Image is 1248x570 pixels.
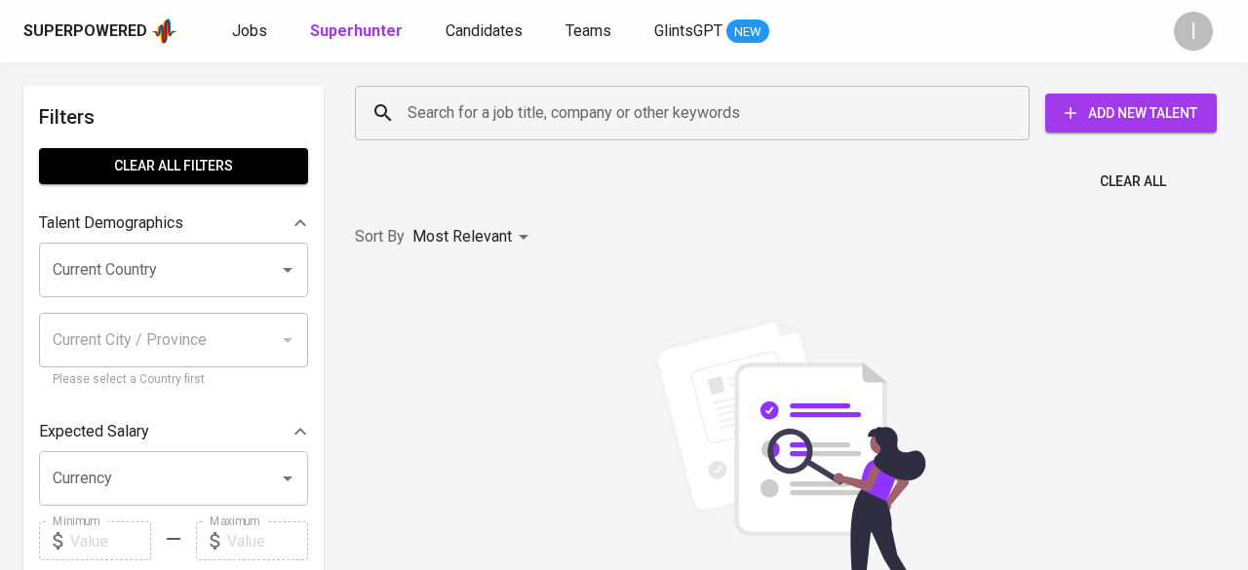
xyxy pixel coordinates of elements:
a: Jobs [232,19,271,44]
a: Superhunter [310,19,407,44]
p: Sort By [355,225,405,248]
input: Value [70,521,151,560]
input: Value [227,521,308,560]
h6: Filters [39,101,308,133]
span: Teams [565,21,611,40]
img: app logo [151,17,177,46]
b: Superhunter [310,21,403,40]
div: Expected Salary [39,412,308,451]
button: Open [274,256,301,284]
span: Clear All [1100,170,1166,194]
button: Open [274,465,301,492]
p: Expected Salary [39,420,149,443]
span: Candidates [446,21,523,40]
div: Talent Demographics [39,204,308,243]
span: NEW [726,22,769,42]
button: Clear All filters [39,148,308,184]
span: Clear All filters [55,154,292,178]
a: Candidates [446,19,526,44]
a: Superpoweredapp logo [23,17,177,46]
p: Please select a Country first [53,370,294,390]
button: Add New Talent [1045,94,1217,133]
a: Teams [565,19,615,44]
p: Most Relevant [412,225,512,248]
button: Clear All [1092,164,1174,200]
p: Talent Demographics [39,211,183,235]
div: Superpowered [23,20,147,43]
span: Add New Talent [1061,101,1201,126]
div: Most Relevant [412,219,535,255]
div: I [1174,12,1213,51]
span: Jobs [232,21,267,40]
a: GlintsGPT NEW [654,19,769,44]
span: GlintsGPT [654,21,722,40]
